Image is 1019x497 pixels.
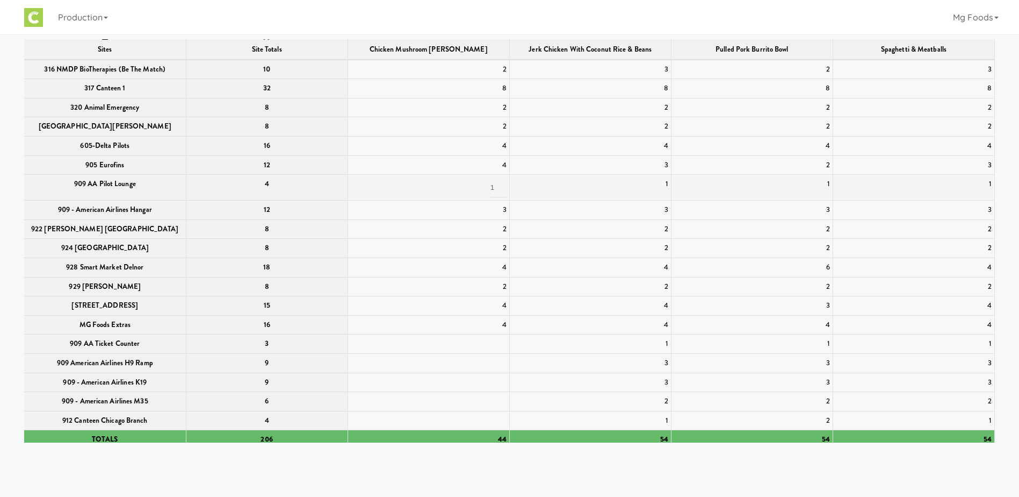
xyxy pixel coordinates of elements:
td: 8 [348,79,509,98]
th: 9 [186,354,348,373]
div: 3 [512,376,668,389]
div: 4 [512,318,668,332]
th: Site Totals [186,27,348,60]
div: 1 [512,337,668,351]
div: 2 [836,223,992,236]
td: 2 [833,219,994,239]
th: 16 [186,315,348,335]
div: 2 [836,120,992,133]
div: 3 [674,357,830,370]
span: Pulled Pork Burrito Bowl [716,44,788,54]
div: 3 [512,159,668,172]
th: 909 - American Airlines M35 [24,392,186,411]
div: 3 [512,203,668,217]
th: 928 Smart Market Delnor [24,258,186,278]
td: 3 [671,296,833,316]
td: 4 [833,315,994,335]
th: TOTALS [24,430,186,449]
input: 0 [490,177,507,197]
th: 4 [186,411,348,430]
td: 2 [348,117,509,137]
div: 4 [836,318,992,332]
div: 2 [674,280,830,294]
div: 3 [836,376,992,389]
td: 3 [833,201,994,220]
div: 2 [512,280,668,294]
td: 2 [509,219,671,239]
div: 2 [836,395,992,408]
td: 3 [833,60,994,79]
div: 2 [512,120,668,133]
div: 3 [351,203,507,217]
div: 2 [674,120,830,133]
td: 3 [671,354,833,373]
th: [STREET_ADDRESS] [24,296,186,316]
td: 3 [671,373,833,392]
th: 6 [186,392,348,411]
td: 4 [671,137,833,156]
td: 2 [348,219,509,239]
div: 1 [674,337,830,351]
th: MG Foods Extras [24,315,186,335]
div: 2 [836,242,992,255]
td: 3 [509,155,671,175]
th: 320 Animal Emergency [24,98,186,117]
th: 909 AA Ticket Counter [24,335,186,354]
div: 1 [512,414,668,428]
td: 4 [348,315,509,335]
th: 924 [GEOGRAPHIC_DATA] [24,239,186,258]
th: 18 [186,258,348,278]
td: 6 [671,258,833,278]
div: 8 [351,82,507,95]
div: 3 [674,203,830,217]
td: 2 [833,392,994,411]
span: 54 [660,434,668,444]
td: 2 [671,98,833,117]
td: 8 [833,79,994,98]
th: 4 [186,175,348,201]
th: 8 [186,98,348,117]
th: 316 NMDP BioTherapies (Be the match) [24,60,186,79]
th: 12 [186,155,348,175]
th: 8 [186,277,348,296]
td: 2 [509,98,671,117]
td: 2 [509,277,671,296]
th: 909 American Airlines H9 Ramp [24,354,186,373]
td: 4 [509,137,671,156]
div: 4 [351,139,507,153]
span: 54 [822,434,830,444]
div: 4 [674,139,830,153]
td: 8 [509,79,671,98]
div: 2 [351,63,507,76]
td: 8 [671,79,833,98]
div: 4 [836,139,992,153]
div: 2 [674,63,830,76]
td: 3 [833,354,994,373]
div: 2 [351,242,507,255]
div: 2 [512,242,668,255]
td: 2 [509,239,671,258]
th: 12 [186,201,348,220]
span: Spaghetti & Meatballs [881,44,946,54]
th: 9 [186,373,348,392]
div: 1 [836,177,992,191]
td: 1 [509,335,671,354]
th: 15 [186,296,348,316]
div: 1 [836,414,992,428]
td: 3 [509,60,671,79]
div: 2 [674,101,830,115]
td: 2 [833,98,994,117]
div: 4 [351,261,507,274]
div: 4 [512,299,668,313]
td: 2 [833,277,994,296]
div: 2 [512,395,668,408]
td: 2 [671,155,833,175]
th: 605-Delta Pilots [24,137,186,156]
th: 922 [PERSON_NAME] [GEOGRAPHIC_DATA] [24,219,186,239]
th: 929 [PERSON_NAME] [24,277,186,296]
td: 2 [833,239,994,258]
td: 2 [348,239,509,258]
td: 3 [833,155,994,175]
div: 2 [351,280,507,294]
div: 2 [674,242,830,255]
